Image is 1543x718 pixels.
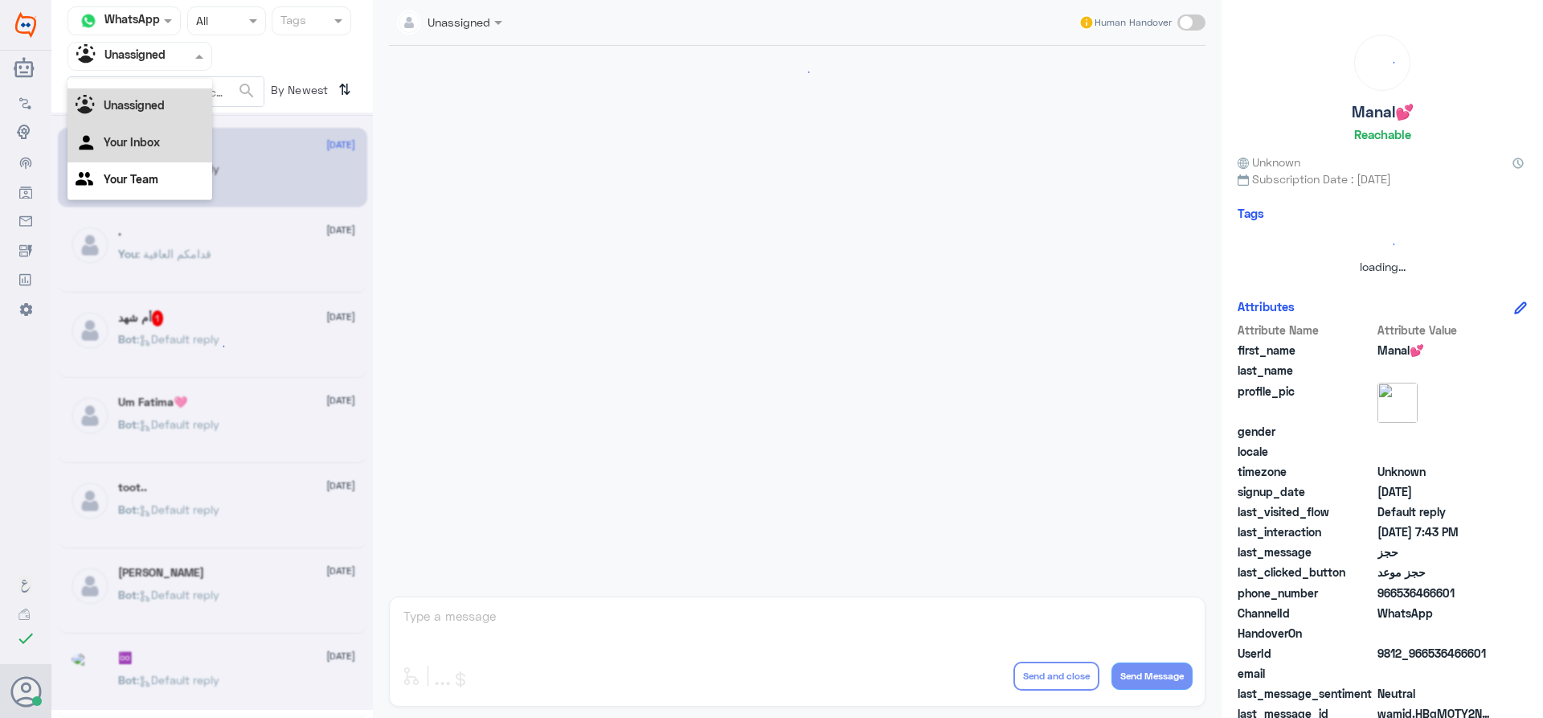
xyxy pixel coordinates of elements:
span: null [1377,423,1494,440]
button: Avatar [10,676,41,707]
h6: Attributes [1238,299,1295,314]
span: last_name [1238,362,1374,379]
img: yourInbox.svg [76,132,100,156]
span: signup_date [1238,483,1374,500]
img: picture [1377,383,1418,423]
span: Unknown [1377,463,1494,480]
span: null [1377,665,1494,682]
span: 9812_966536466601 [1377,645,1494,662]
span: email [1238,665,1374,682]
div: loading... [393,58,1201,86]
span: 2025-08-24T16:43:45.494Z [1377,523,1494,540]
b: Your Inbox [104,135,160,149]
div: Tags [278,11,306,32]
span: last_clicked_button [1238,564,1374,581]
img: whatsapp.png [76,9,100,33]
div: loading... [199,332,227,360]
img: yourTeam.svg [76,169,100,193]
span: last_interaction [1238,523,1374,540]
span: profile_pic [1238,383,1374,420]
span: ChannelId [1238,605,1374,622]
span: Manal💕 [1377,342,1494,359]
div: loading... [1359,39,1406,86]
span: Attribute Value [1377,322,1494,338]
span: phone_number [1238,585,1374,601]
input: Search by Name, Local etc… [68,77,264,106]
img: Unassigned.svg [76,44,100,68]
span: loading... [1360,260,1406,273]
span: Subscription Date : [DATE] [1238,170,1527,187]
span: last_message_sentiment [1238,685,1374,702]
b: Your Team [104,172,158,186]
img: Unassigned.svg [76,95,100,119]
span: Unknown [1238,154,1300,170]
span: حجز موعد [1377,564,1494,581]
span: last_visited_flow [1238,503,1374,520]
h6: Tags [1238,206,1264,220]
span: first_name [1238,342,1374,359]
span: HandoverOn [1238,625,1374,642]
span: search [237,81,256,101]
button: Send and close [1013,662,1099,691]
span: UserId [1238,645,1374,662]
i: check [16,629,35,648]
span: 966536466601 [1377,585,1494,601]
span: null [1377,625,1494,642]
img: Widebot Logo [15,12,36,38]
button: search [237,78,256,105]
i: ⇅ [338,76,351,103]
b: All [76,67,88,80]
span: locale [1238,443,1374,460]
span: null [1377,443,1494,460]
h6: Reachable [1354,127,1411,142]
span: 2 [1377,605,1494,622]
b: Unassigned [104,98,165,112]
span: 0 [1377,685,1494,702]
span: By Newest [264,76,332,109]
span: timezone [1238,463,1374,480]
span: 2024-10-03T15:41:10.514Z [1377,483,1494,500]
div: loading... [1242,230,1523,258]
span: حجز [1377,544,1494,560]
span: Attribute Name [1238,322,1374,338]
span: last_message [1238,544,1374,560]
span: Default reply [1377,503,1494,520]
h5: Manal💕 [1352,103,1414,121]
button: Send Message [1111,663,1193,690]
span: gender [1238,423,1374,440]
span: Human Handover [1095,15,1172,30]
